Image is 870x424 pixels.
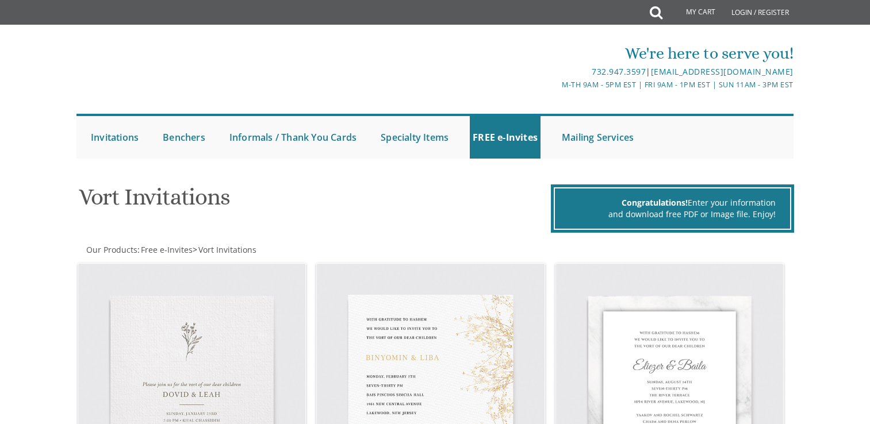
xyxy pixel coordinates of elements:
[198,244,256,255] span: Vort Invitations
[569,209,776,220] div: and download free PDF or Image file. Enjoy!
[661,1,723,24] a: My Cart
[651,66,794,77] a: [EMAIL_ADDRESS][DOMAIN_NAME]
[193,244,256,255] span: >
[140,244,193,255] a: Free e-Invites
[470,116,541,159] a: FREE e-Invites
[559,116,637,159] a: Mailing Services
[76,244,435,256] div: :
[227,116,359,159] a: Informals / Thank You Cards
[88,116,141,159] a: Invitations
[316,42,794,65] div: We're here to serve you!
[79,184,548,218] h1: Vort Invitations
[622,197,688,208] span: Congratulations!
[85,244,137,255] a: Our Products
[141,244,193,255] span: Free e-Invites
[378,116,451,159] a: Specialty Items
[592,66,646,77] a: 732.947.3597
[197,244,256,255] a: Vort Invitations
[316,79,794,91] div: M-Th 9am - 5pm EST | Fri 9am - 1pm EST | Sun 11am - 3pm EST
[316,65,794,79] div: |
[569,197,776,209] div: Enter your information
[160,116,208,159] a: Benchers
